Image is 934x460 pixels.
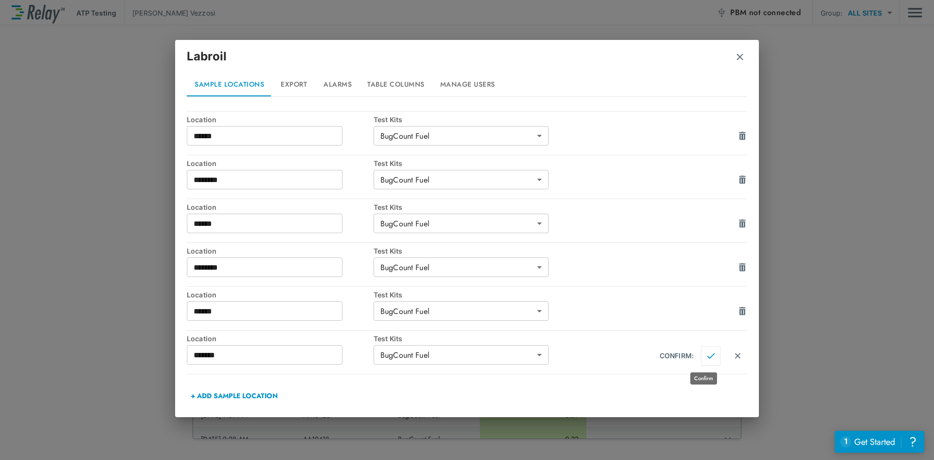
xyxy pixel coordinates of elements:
[737,262,747,272] img: Drawer Icon
[707,351,715,360] img: Close Icon
[316,73,359,96] button: Alarms
[187,73,272,96] button: Sample Locations
[835,431,924,453] iframe: Resource center
[187,384,282,407] button: + ADD SAMPLE LOCATION
[359,73,432,96] button: Table Columns
[374,115,560,124] div: Test Kits
[737,306,747,316] img: Drawer Icon
[374,159,560,167] div: Test Kits
[660,351,694,360] div: CONFIRM:
[374,334,560,343] div: Test Kits
[374,247,560,255] div: Test Kits
[701,346,720,366] button: Confirm
[187,334,374,343] div: Location
[737,175,747,184] img: Drawer Icon
[374,345,549,365] div: BugCount Fuel
[187,48,227,65] p: Labroil
[374,203,560,211] div: Test Kits
[187,203,374,211] div: Location
[728,346,747,366] button: Cancel
[187,159,374,167] div: Location
[737,131,747,141] img: Drawer Icon
[735,52,745,62] img: Remove
[272,73,316,96] button: Export
[734,351,742,360] img: Close Icon
[187,291,374,299] div: Location
[690,372,717,385] div: Confirm
[432,73,503,96] button: Manage Users
[187,115,374,124] div: Location
[374,214,549,233] div: BugCount Fuel
[374,291,560,299] div: Test Kits
[374,258,549,277] div: BugCount Fuel
[737,219,747,228] img: Drawer Icon
[187,247,374,255] div: Location
[374,170,549,189] div: BugCount Fuel
[374,301,549,321] div: BugCount Fuel
[374,126,549,146] div: BugCount Fuel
